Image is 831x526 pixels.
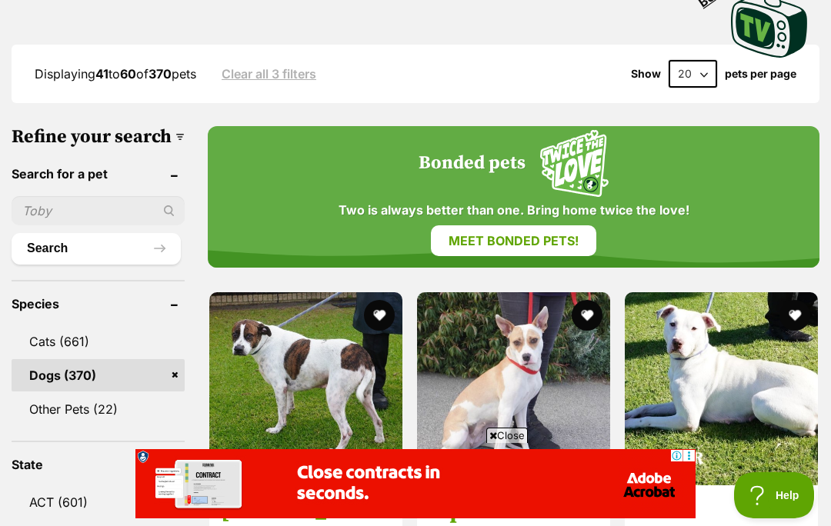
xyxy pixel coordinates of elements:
[431,225,596,256] a: Meet bonded pets!
[779,300,810,331] button: favourite
[636,497,806,526] h3: Starr
[725,68,796,80] label: pets per page
[631,68,661,80] span: Show
[419,153,526,175] h4: Bonded pets
[120,66,136,82] strong: 60
[572,300,602,331] button: favourite
[222,67,316,81] a: Clear all 3 filters
[12,297,185,311] header: Species
[625,292,818,485] img: Starr - Mixed breed Dog
[135,449,696,518] iframe: Advertisement
[209,292,402,485] img: Chuck - Mixed breed Dog
[35,66,196,82] span: Displaying to of pets
[12,196,185,225] input: Toby
[12,325,185,358] a: Cats (661)
[339,203,689,218] span: Two is always better than one. Bring home twice the love!
[149,66,172,82] strong: 370
[540,130,609,197] img: Squiggle
[12,458,185,471] header: State
[12,393,185,425] a: Other Pets (22)
[12,233,181,264] button: Search
[95,66,108,82] strong: 41
[734,472,816,518] iframe: Help Scout Beacon - Open
[417,292,610,485] img: Piper - Mixed breed Dog
[364,300,395,331] button: favourite
[12,167,185,181] header: Search for a pet
[12,486,185,518] a: ACT (601)
[12,126,185,148] h3: Refine your search
[486,428,528,443] span: Close
[12,359,185,391] a: Dogs (370)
